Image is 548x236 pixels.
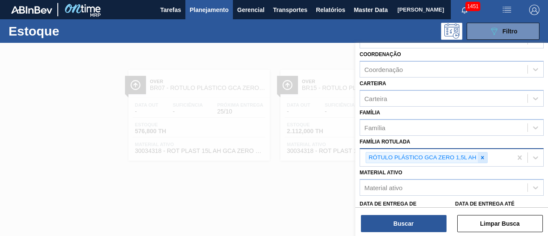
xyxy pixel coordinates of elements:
label: Coordenação [360,51,401,57]
span: Tarefas [160,5,181,15]
div: Coordenação [364,66,403,73]
img: userActions [502,5,512,15]
img: TNhmsLtSVTkK8tSr43FrP2fwEKptu5GPRR3wAAAABJRU5ErkJggg== [11,6,52,14]
label: Família Rotulada [360,139,410,145]
div: Carteira [364,95,387,102]
div: RÓTULO PLÁSTICO GCA ZERO 1,5L AH [366,152,478,163]
label: Data de Entrega de [360,201,417,207]
div: Pogramando: nenhum usuário selecionado [441,23,462,40]
label: Carteira [360,81,386,87]
div: Família [364,124,385,131]
span: Transportes [273,5,307,15]
label: Data de Entrega até [455,201,515,207]
div: Material ativo [364,184,402,191]
img: Logout [529,5,539,15]
span: Filtro [503,28,518,35]
span: Master Data [354,5,387,15]
span: Gerencial [237,5,265,15]
span: Planejamento [190,5,229,15]
span: 1451 [465,2,480,11]
span: Relatórios [316,5,345,15]
label: Família [360,110,380,116]
button: Filtro [467,23,539,40]
h1: Estoque [9,26,127,36]
button: Notificações [451,4,478,16]
label: Material ativo [360,170,402,176]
